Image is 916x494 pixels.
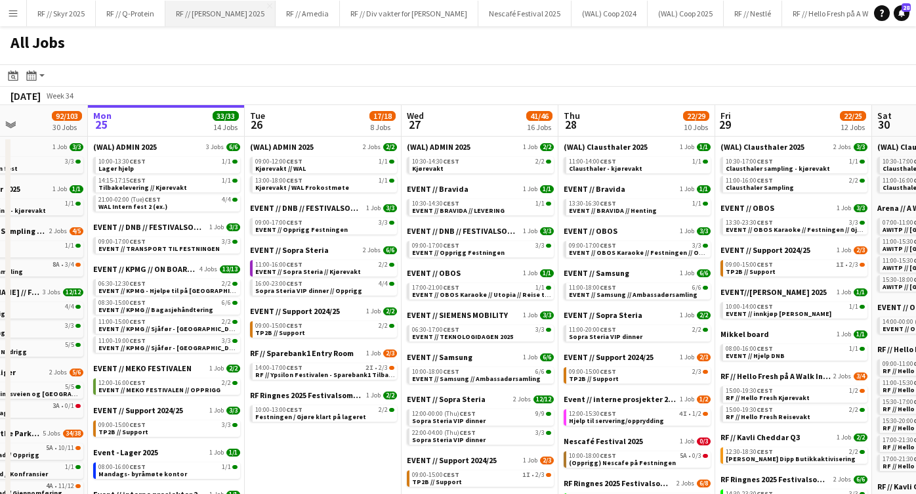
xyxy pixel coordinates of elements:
[222,300,231,306] span: 6/6
[692,242,701,249] span: 3/3
[98,176,238,191] a: 14:15-17:15CEST1/1Tilbakelevering // Kjørevakt
[250,142,314,152] span: (WAL) ADMIN 2025
[726,225,900,234] span: EVENT // OBOS Karaoke // Festningen // Gjennomføring
[222,238,231,245] span: 3/3
[43,288,60,296] span: 3 Jobs
[250,245,397,306] div: EVENT // Sopra Steria2 Jobs6/611:00-16:00CEST2/2EVENT // Sopra Steria // Kjørevakt16:00-23:00CEST...
[340,1,478,26] button: RF // Div vakter for [PERSON_NAME]
[540,185,554,193] span: 1/1
[849,261,858,268] span: 2/3
[98,338,146,344] span: 11:00-19:00
[250,203,364,213] span: EVENT // DNB // FESTIVALSOMMER 2025
[255,267,361,276] span: EVENT // Sopra Steria // Kjørevakt
[52,261,60,268] span: 8A
[854,204,867,212] span: 3/3
[680,227,694,235] span: 1 Job
[726,157,865,172] a: 10:30-17:00CEST1/1Clausthaler sampling - kjørevakt
[255,157,394,172] a: 09:00-12:00CEST1/1Kjørevakt // WAL
[902,3,911,12] span: 28
[697,311,711,319] span: 2/2
[569,332,642,341] span: Sopra Steria VIP dinner
[206,143,224,151] span: 3 Jobs
[726,219,773,226] span: 13:30-23:30
[363,143,381,151] span: 2 Jobs
[720,142,804,152] span: (WAL) Clausthaler 2025
[255,164,306,173] span: Kjørevakt // WAL
[412,164,444,173] span: Kjørevakt
[720,329,867,371] div: Mikkel board1 Job1/108:00-16:00CEST1/1EVENT // Hjelp DNB
[93,222,207,232] span: EVENT // DNB // FESTIVALSOMMER 2025
[250,306,397,348] div: EVENT // Support 2024/251 Job2/209:00-15:00CEST2/2TP2B // Support
[255,261,302,268] span: 11:00-16:00
[129,237,146,246] span: CEST
[720,287,867,297] a: EVENT//[PERSON_NAME] 20251 Job1/1
[564,226,711,268] div: EVENT // OBOS1 Job3/309:00-17:00CEST3/3EVENT // OBOS Karaoke // Festningen // Opprigg
[98,317,238,332] a: 11:00-15:00CEST2/2EVENT // KPMG // Sjåfør - [GEOGRAPHIC_DATA]
[849,158,858,165] span: 1/1
[569,199,708,214] a: 13:30-16:30CEST1/1EVENT // BRAVIDA // Henting
[98,238,146,245] span: 09:00-17:00
[720,203,867,213] a: EVENT // OBOS1 Job3/3
[757,157,773,166] span: CEST
[129,298,146,307] span: CEST
[98,286,255,295] span: EVENT // KPMG - Hjelpe til på Gardemoen
[412,284,459,291] span: 17:00-21:00
[65,242,74,249] span: 1/1
[129,317,146,326] span: CEST
[65,303,74,310] span: 4/4
[222,158,231,165] span: 1/1
[52,185,67,193] span: 1 Job
[379,158,388,165] span: 1/1
[379,261,388,268] span: 2/2
[412,157,551,172] a: 10:30-14:30CEST2/2Kjørevakt
[564,184,711,226] div: EVENT // Bravida1 Job1/113:30-16:30CEST1/1EVENT // BRAVIDA // Henting
[222,281,231,287] span: 2/2
[250,203,397,213] a: EVENT // DNB // FESTIVALSOMMER 20251 Job3/3
[98,164,134,173] span: Lager hjelp
[255,281,302,287] span: 16:00-23:00
[220,265,240,273] span: 13/13
[535,284,545,291] span: 1/1
[569,200,616,207] span: 13:30-16:30
[854,246,867,254] span: 2/3
[697,143,711,151] span: 1/1
[680,143,694,151] span: 1 Job
[222,177,231,184] span: 1/1
[27,1,96,26] button: RF // Skyr 2025
[854,143,867,151] span: 3/3
[569,157,708,172] a: 11:00-14:00CEST1/1Clausthaler - kjørevakt
[407,184,554,226] div: EVENT // Bravida1 Job1/110:30-14:30CEST1/1EVENT // BRAVIDA // LEVERING
[407,268,554,310] div: EVENT // OBOS1 Job1/117:00-21:00CEST1/1EVENT // OBOS Karaoke // Utopia // Reise til [GEOGRAPHIC_D...
[569,248,720,257] span: EVENT // OBOS Karaoke // Festningen // Opprigg
[569,158,616,165] span: 11:00-14:00
[255,176,394,191] a: 13:00-18:00CEST1/1Kjørevakt / WAL Frokostmøte
[837,246,851,254] span: 1 Job
[366,307,381,315] span: 1 Job
[383,307,397,315] span: 2/2
[726,261,773,268] span: 09:00-15:00
[255,218,394,233] a: 09:00-17:00CEST3/3EVENT // Opprigg Festningen
[98,325,243,333] span: EVENT // KPMG // Sjåfør - Fornebu
[383,246,397,254] span: 6/6
[407,184,468,194] span: EVENT // Bravida
[255,260,394,275] a: 11:00-16:00CEST2/2EVENT // Sopra Steria // Kjørevakt
[569,164,642,173] span: Clausthaler - kjørevakt
[407,142,554,152] a: (WAL) ADMIN 20251 Job2/2
[443,325,459,334] span: CEST
[407,226,554,268] div: EVENT // DNB // FESTIVALSOMMER 20251 Job3/309:00-17:00CEST3/3EVENT // Opprigg Festningen
[98,237,238,252] a: 09:00-17:00CEST3/3EVENT // TRANSPORT TIL FESTNINGEN
[726,302,865,317] a: 10:00-14:00CEST1/1EVENT // innkjøp [PERSON_NAME]
[692,326,701,333] span: 2/2
[98,336,238,351] a: 11:00-19:00CEST3/3EVENT // KPMG // Sjåfør - [GEOGRAPHIC_DATA]
[837,204,851,212] span: 1 Job
[564,310,711,320] a: EVENT // Sopra Steria1 Job2/2
[286,176,302,185] span: CEST
[93,264,240,274] a: EVENT // KPMG // ON BOARDING4 Jobs13/13
[255,158,302,165] span: 09:00-12:00
[692,200,701,207] span: 1/1
[757,176,773,185] span: CEST
[540,311,554,319] span: 3/3
[250,142,397,203] div: (WAL) ADMIN 20252 Jobs2/209:00-12:00CEST1/1Kjørevakt // WAL13:00-18:00CEST1/1Kjørevakt / WAL Frok...
[726,260,865,275] a: 09:00-15:00CEST1I•2/3TP2B // Support
[250,245,397,255] a: EVENT // Sopra Steria2 Jobs6/6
